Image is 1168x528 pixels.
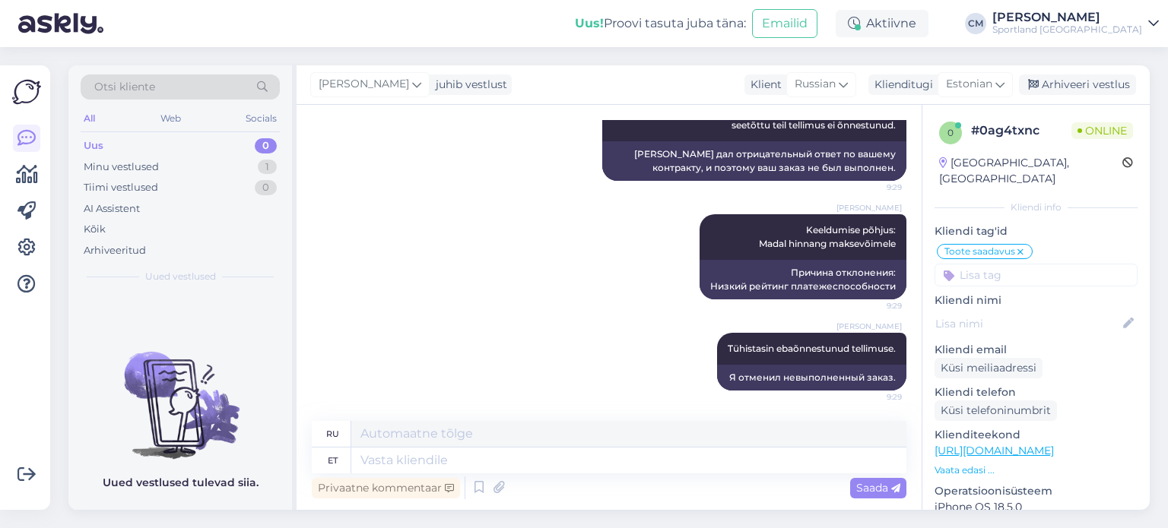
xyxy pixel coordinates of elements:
[84,160,159,175] div: Minu vestlused
[84,222,106,237] div: Kõik
[935,463,1138,477] p: Vaata edasi ...
[145,270,216,283] span: Uued vestlused
[255,138,277,153] div: 0
[845,391,902,403] span: 9:29
[243,109,280,128] div: Socials
[992,11,1142,24] div: [PERSON_NAME]
[947,127,954,138] span: 0
[992,11,1159,36] a: [PERSON_NAME]Sportland [GEOGRAPHIC_DATA]
[965,13,986,34] div: CM
[602,141,906,181] div: [PERSON_NAME] дал отрицательный ответ по вашему контракту, и поэтому ваш заказ не был выполнен.
[81,109,98,128] div: All
[103,475,259,491] p: Uued vestlused tulevad siia.
[935,483,1138,499] p: Operatsioonisüsteem
[255,180,277,195] div: 0
[935,384,1138,400] p: Kliendi telefon
[935,400,1057,421] div: Küsi telefoninumbrit
[935,427,1138,443] p: Klienditeekond
[84,138,103,153] div: Uus
[717,365,906,390] div: Я отменил невыполненный заказ.
[319,76,409,93] span: [PERSON_NAME]
[157,109,184,128] div: Web
[836,321,902,332] span: [PERSON_NAME]
[1071,122,1133,139] span: Online
[836,202,902,213] span: [PERSON_NAME]
[836,10,928,37] div: Aktiivne
[68,324,292,461] img: No chats
[752,9,817,38] button: Emailid
[935,499,1138,515] p: iPhone OS 18.5.0
[868,77,933,93] div: Klienditugi
[575,14,746,33] div: Proovi tasuta juba täna:
[759,224,896,249] span: Keeldumise põhjus: Madal hinnang maksevõimele
[430,77,507,93] div: juhib vestlust
[328,447,338,473] div: et
[935,315,1120,332] input: Lisa nimi
[84,180,158,195] div: Tiimi vestlused
[935,201,1138,214] div: Kliendi info
[935,342,1138,358] p: Kliendi email
[935,292,1138,308] p: Kliendi nimi
[935,358,1043,378] div: Küsi meiliaadressi
[84,201,140,217] div: AI Assistent
[795,76,836,93] span: Russian
[971,122,1071,140] div: # 0ag4txnc
[992,24,1142,36] div: Sportland [GEOGRAPHIC_DATA]
[258,160,277,175] div: 1
[935,223,1138,239] p: Kliendi tag'id
[939,155,1122,187] div: [GEOGRAPHIC_DATA], [GEOGRAPHIC_DATA]
[935,444,1054,457] a: [URL][DOMAIN_NAME]
[1019,74,1136,95] div: Arhiveeri vestlus
[944,247,1015,256] span: Toote saadavus
[728,343,896,354] span: Tühistasin ebaõnnestunud tellimuse.
[744,77,782,93] div: Klient
[946,76,992,93] span: Estonian
[12,77,41,106] img: Askly Logo
[575,16,604,30] b: Uus!
[935,264,1138,286] input: Lisa tag
[845,300,902,311] span: 9:29
[856,481,900,495] span: Saada
[84,243,146,258] div: Arhiveeritud
[700,260,906,299] div: Причина отклонения: Низкий рейтинг платежеспособности
[326,421,339,447] div: ru
[845,182,902,193] span: 9:29
[94,79,155,95] span: Otsi kliente
[312,478,460,498] div: Privaatne kommentaar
